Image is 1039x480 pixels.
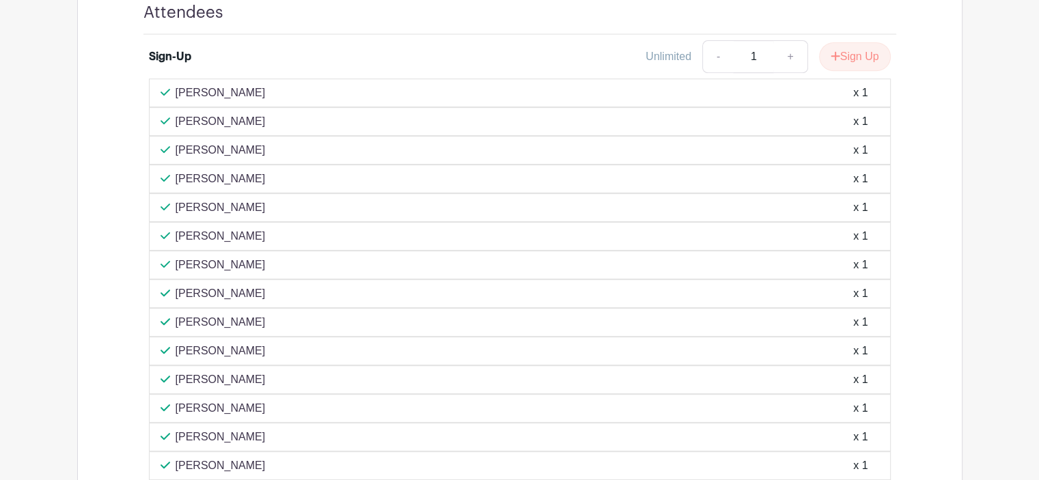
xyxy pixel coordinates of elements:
[853,142,868,158] div: x 1
[853,171,868,187] div: x 1
[853,85,868,101] div: x 1
[149,48,191,65] div: Sign-Up
[853,285,868,302] div: x 1
[176,343,266,359] p: [PERSON_NAME]
[176,199,266,216] p: [PERSON_NAME]
[702,40,734,73] a: -
[853,429,868,445] div: x 1
[853,228,868,244] div: x 1
[176,457,266,474] p: [PERSON_NAME]
[853,371,868,388] div: x 1
[176,171,266,187] p: [PERSON_NAME]
[853,343,868,359] div: x 1
[853,199,868,216] div: x 1
[143,3,223,23] h4: Attendees
[176,429,266,445] p: [PERSON_NAME]
[176,314,266,330] p: [PERSON_NAME]
[176,400,266,417] p: [PERSON_NAME]
[853,113,868,130] div: x 1
[819,42,891,71] button: Sign Up
[853,314,868,330] div: x 1
[176,371,266,388] p: [PERSON_NAME]
[853,400,868,417] div: x 1
[773,40,807,73] a: +
[176,285,266,302] p: [PERSON_NAME]
[176,142,266,158] p: [PERSON_NAME]
[176,228,266,244] p: [PERSON_NAME]
[646,48,691,65] div: Unlimited
[176,85,266,101] p: [PERSON_NAME]
[853,457,868,474] div: x 1
[176,257,266,273] p: [PERSON_NAME]
[853,257,868,273] div: x 1
[176,113,266,130] p: [PERSON_NAME]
